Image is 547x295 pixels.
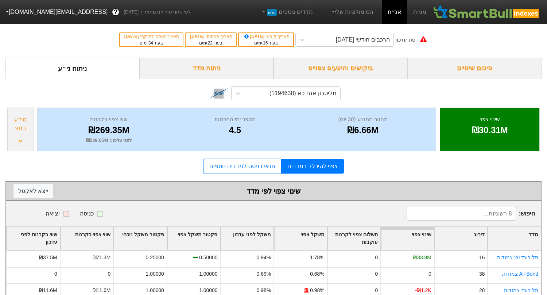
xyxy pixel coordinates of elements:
div: ₪11.6M [39,287,57,294]
span: חיפוש : [407,207,535,221]
div: Toggle SortBy [221,227,273,250]
div: 1.00000 [146,287,164,294]
div: ₪33.8M [413,254,431,261]
div: 0 [375,254,378,261]
span: 15 [263,40,268,46]
div: 16 [479,254,485,261]
div: ₪6.66M [299,124,427,137]
div: ₪30.31M [449,124,530,137]
img: SmartBull [432,5,541,19]
div: 0 [428,270,431,278]
a: תנאי כניסה למדדים נוספים [203,159,282,174]
div: 4.5 [175,124,295,137]
div: 0 [54,270,57,278]
div: 0.68% [310,270,324,278]
div: Toggle SortBy [488,227,541,250]
div: שווי צפוי בקרנות [47,115,171,124]
div: תאריך קובע : [243,33,290,40]
div: ₪11.6M [93,287,111,294]
div: ביקושים והיצעים צפויים [273,58,408,79]
div: 38 [479,270,485,278]
div: ניתוח מדד [140,58,274,79]
div: יציאה [46,209,60,218]
div: 1.00000 [199,287,217,294]
a: הסימולציות שלי [327,5,376,19]
div: מחזור ממוצע (30 יום) [299,115,427,124]
div: 0 [375,287,378,294]
button: ייצא לאקסל [13,184,53,198]
span: לפי נתוני סוף יום מתאריך [DATE] [124,8,190,16]
div: תאריך כניסה לתוקף : [124,33,179,40]
div: 1.00000 [199,270,217,278]
div: בעוד ימים [124,40,179,46]
div: ₪269.35M [47,124,171,137]
div: -₪1.2K [415,287,431,294]
div: 0 [375,270,378,278]
input: 8 רשומות... [407,207,516,221]
div: Toggle SortBy [435,227,488,250]
div: ₪37.5M [39,254,57,261]
div: Toggle SortBy [114,227,167,250]
div: 1.00000 [146,270,164,278]
div: לפני עדכון : ₪239.05M [47,137,171,144]
img: tase link [209,84,228,103]
div: Toggle SortBy [167,227,220,250]
div: 28 [479,287,485,294]
span: [DATE] [243,34,266,39]
span: [DATE] [124,34,140,39]
div: 0.98% [257,287,271,294]
a: תל בונד 20 צמודות [497,255,538,260]
span: 22 [208,40,213,46]
div: הרכבים חודשי [DATE] [336,35,390,44]
div: ניתוח ני״ע [5,58,140,79]
a: תל בונד צמודות [504,287,538,293]
div: שינוי צפוי לפי מדד [13,186,534,197]
span: [DATE] [190,34,206,39]
a: מדדים נוספיםחדש [258,5,316,19]
div: ₪71.3M [93,254,111,261]
div: 0 [108,270,111,278]
div: מליסרון אגח כא (1194638) [269,89,337,98]
div: 0.69% [257,270,271,278]
div: Toggle SortBy [328,227,381,250]
div: 0.94% [257,254,271,261]
div: Toggle SortBy [381,227,434,250]
a: צפוי להיכלל במדדים [282,159,344,174]
div: Toggle SortBy [61,227,113,250]
div: בעוד ימים [243,40,290,46]
span: 34 [148,40,153,46]
div: סיכום שינויים [408,58,542,79]
div: תאריך פרסום : [189,33,232,40]
div: שינוי צפוי [449,115,530,124]
div: בעוד ימים [189,40,232,46]
div: 0.25000 [146,254,164,261]
span: ? [114,7,118,17]
div: מידע נוסף [9,115,31,133]
div: 0.50000 [199,254,217,261]
a: All-Bond צמודות [502,271,538,277]
div: מספר ימי התכסות [175,115,295,124]
div: 0.98% [310,287,324,294]
div: Toggle SortBy [274,227,327,250]
span: חדש [267,9,277,16]
div: סוג עדכון [395,36,415,44]
div: 1.78% [310,254,324,261]
div: כניסה [80,209,94,218]
div: Toggle SortBy [7,227,60,250]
